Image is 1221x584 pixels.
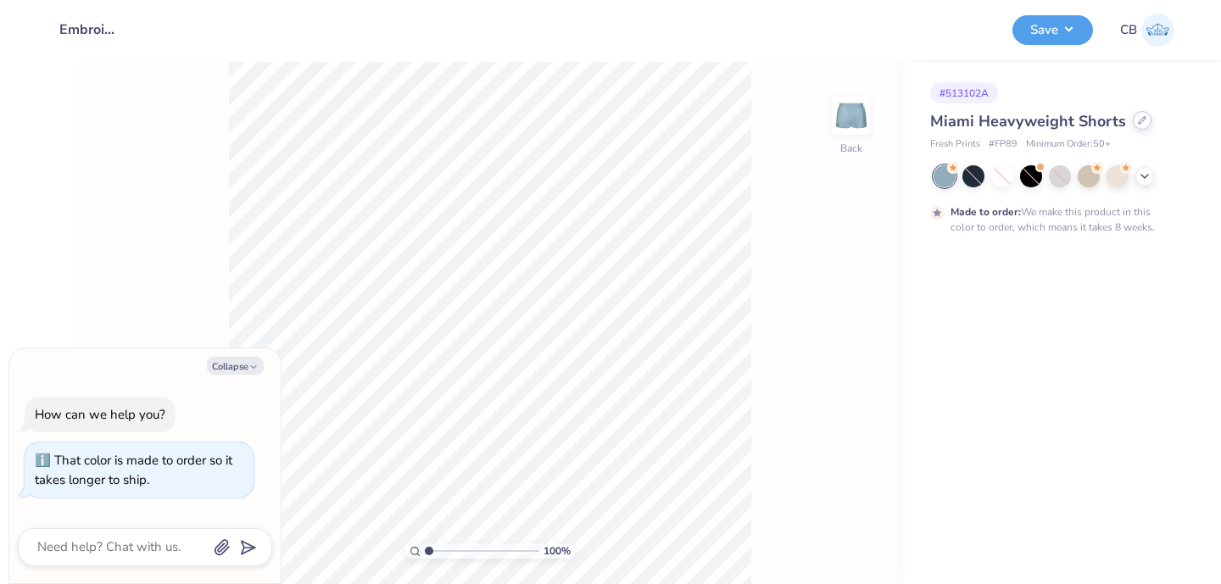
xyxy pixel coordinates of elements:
button: Collapse [207,357,264,375]
img: Back [834,98,868,132]
button: Save [1012,15,1093,45]
input: Untitled Design [47,13,130,47]
div: How can we help you? [35,406,165,423]
span: Minimum Order: 50 + [1026,137,1111,152]
span: Fresh Prints [930,137,980,152]
div: # 513102A [930,82,998,103]
div: That color is made to order so it takes longer to ship. [35,452,232,488]
span: Miami Heavyweight Shorts [930,111,1126,131]
div: Back [840,141,862,156]
span: # FP89 [989,137,1017,152]
a: CB [1120,14,1174,47]
span: 100 % [544,543,571,559]
strong: Made to order: [951,205,1021,219]
span: CB [1120,20,1137,40]
div: We make this product in this color to order, which means it takes 8 weeks. [951,204,1159,235]
img: Caroline Beach [1141,14,1174,47]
